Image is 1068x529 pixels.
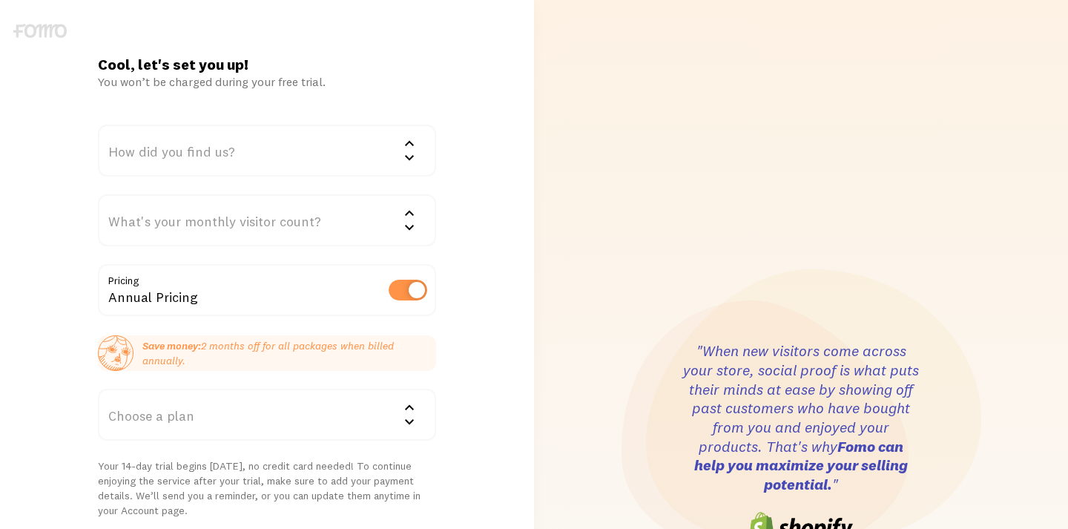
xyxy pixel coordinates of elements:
[142,339,201,352] strong: Save money:
[98,74,436,89] div: You won’t be charged during your free trial.
[98,264,436,318] div: Annual Pricing
[98,55,436,74] h1: Cool, let's set you up!
[98,389,436,441] div: Choose a plan
[13,24,67,38] img: fomo-logo-gray-b99e0e8ada9f9040e2984d0d95b3b12da0074ffd48d1e5cb62ac37fc77b0b268.svg
[142,338,436,368] p: 2 months off for all packages when billed annually.
[98,194,436,246] div: What's your monthly visitor count?
[682,341,920,494] h3: "When new visitors come across your store, social proof is what puts their minds at ease by showi...
[98,125,436,177] div: How did you find us?
[98,459,436,518] p: Your 14-day trial begins [DATE], no credit card needed! To continue enjoying the service after yo...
